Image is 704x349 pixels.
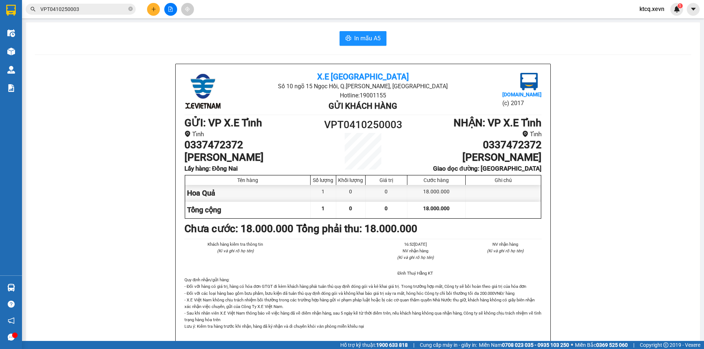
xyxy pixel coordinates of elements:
li: Số 10 ngõ 15 Ngọc Hồi, Q.[PERSON_NAME], [GEOGRAPHIC_DATA] [244,82,482,91]
span: Cung cấp máy in - giấy in: [420,341,477,349]
li: 16:52[DATE] [379,241,452,248]
button: file-add [164,3,177,16]
span: Miền Bắc [575,341,628,349]
span: printer [345,35,351,42]
span: close-circle [128,7,133,11]
div: Số lượng [312,177,334,183]
b: Chưa cước : 18.000.000 [184,223,293,235]
button: plus [147,3,160,16]
button: caret-down [687,3,700,16]
div: Cước hàng [409,177,463,183]
span: message [8,334,15,341]
i: (Kí và ghi rõ họ tên) [217,248,254,253]
img: warehouse-icon [7,66,15,74]
li: NV nhận hàng [469,241,542,248]
button: aim [181,3,194,16]
li: Khách hàng kiểm tra thông tin [199,241,272,248]
li: (c) 2017 [502,99,542,108]
span: environment [184,131,191,137]
div: Tên hàng [187,177,308,183]
b: Giao dọc đường: [GEOGRAPHIC_DATA] [433,165,542,172]
sup: 1 [678,3,683,8]
div: 0 [366,185,407,201]
div: Giá trị [367,177,405,183]
b: Gửi khách hàng [329,101,397,111]
li: Hotline: 19001155 [244,91,482,100]
img: solution-icon [7,84,15,92]
div: Quy định nhận/gửi hàng : [184,276,542,330]
span: | [633,341,634,349]
h1: [PERSON_NAME] [408,151,542,164]
h1: [PERSON_NAME] [184,151,318,164]
h1: VPT0410250003 [318,117,408,133]
button: printerIn mẫu A5 [340,31,386,46]
strong: 0369 525 060 [596,342,628,348]
span: caret-down [690,6,697,12]
b: Tổng phải thu: 18.000.000 [296,223,417,235]
b: GỬI : VP X.E Tỉnh [184,117,262,129]
h1: 0337472372 [408,139,542,151]
div: Hoa Quả [185,185,311,201]
img: logo-vxr [6,5,16,16]
li: Đình Thuý Hằng KT [379,270,452,276]
h1: 0337472372 [184,139,318,151]
img: warehouse-icon [7,48,15,55]
div: 1 [311,185,336,201]
i: (Kí và ghi rõ họ tên) [397,255,434,260]
span: | [413,341,414,349]
span: 0 [349,205,352,211]
span: search [30,7,36,12]
span: 1 [679,3,681,8]
strong: 0708 023 035 - 0935 103 250 [502,342,569,348]
span: aim [185,7,190,12]
span: copyright [663,342,668,348]
b: NHẬN : VP X.E Tỉnh [454,117,542,129]
span: environment [522,131,528,137]
span: notification [8,317,15,324]
span: Miền Nam [479,341,569,349]
img: logo.jpg [184,73,221,109]
span: question-circle [8,301,15,308]
span: ktcq.xevn [634,4,670,14]
img: warehouse-icon [7,29,15,37]
span: ⚪️ [571,344,573,346]
p: - Đối với hàng có giá trị, hàng có hóa đơn GTGT đi kèm khách hàng phải tuân thủ quy định đóng gói... [184,283,542,329]
img: icon-new-feature [674,6,680,12]
span: close-circle [128,6,133,13]
li: Tỉnh [408,129,542,139]
span: Tổng cộng [187,205,221,214]
div: 0 [336,185,366,201]
li: Tỉnh [184,129,318,139]
span: file-add [168,7,173,12]
b: X.E [GEOGRAPHIC_DATA] [317,72,409,81]
span: 0 [385,205,388,211]
input: Tìm tên, số ĐT hoặc mã đơn [40,5,127,13]
div: Ghi chú [467,177,539,183]
span: Hỗ trợ kỹ thuật: [340,341,408,349]
strong: 1900 633 818 [376,342,408,348]
img: warehouse-icon [7,284,15,292]
span: In mẫu A5 [354,34,381,43]
div: Khối lượng [338,177,363,183]
li: NV nhận hàng [379,248,452,254]
img: logo.jpg [520,73,538,90]
span: 1 [322,205,324,211]
b: Lấy hàng : Đồng Nai [184,165,238,172]
b: [DOMAIN_NAME] [502,92,542,97]
span: 18.000.000 [423,205,450,211]
i: (Kí và ghi rõ họ tên) [487,248,524,253]
span: plus [151,7,156,12]
div: 18.000.000 [407,185,466,201]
